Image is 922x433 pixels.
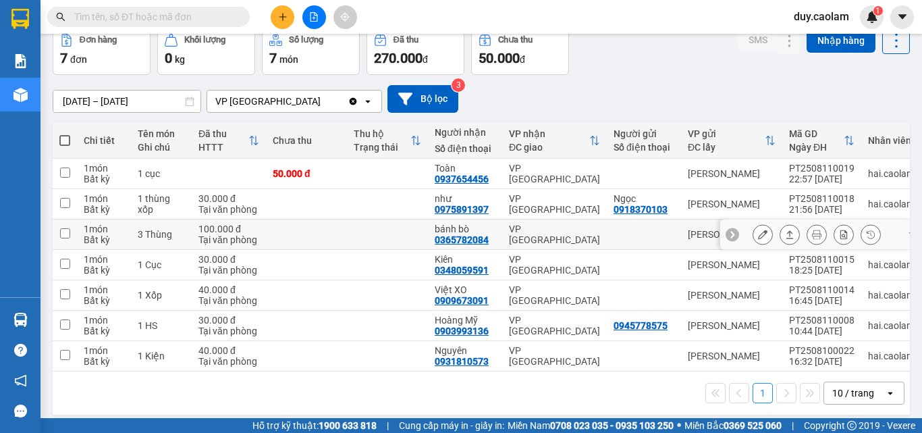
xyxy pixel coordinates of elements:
[138,128,185,139] div: Tên món
[138,168,185,179] div: 1 cục
[333,5,357,29] button: aim
[198,234,259,245] div: Tại văn phòng
[84,193,124,204] div: 1 món
[13,313,28,327] img: warehouse-icon
[847,421,857,430] span: copyright
[688,128,765,139] div: VP gửi
[509,284,600,306] div: VP [GEOGRAPHIC_DATA]
[509,128,589,139] div: VP nhận
[367,26,464,75] button: Đã thu270.000đ
[80,35,117,45] div: Đơn hàng
[435,234,489,245] div: 0365782084
[614,193,674,204] div: Ngọc
[868,320,915,331] div: hai.caolam
[14,374,27,387] span: notification
[198,295,259,306] div: Tại văn phòng
[688,259,776,270] div: [PERSON_NAME]
[74,9,234,24] input: Tìm tên, số ĐT hoặc mã đơn
[688,168,776,179] div: [PERSON_NAME]
[14,344,27,357] span: question-circle
[198,193,259,204] div: 30.000 đ
[347,123,428,159] th: Toggle SortBy
[84,284,124,295] div: 1 món
[138,259,185,270] div: 1 Cục
[832,386,874,400] div: 10 / trang
[789,163,855,174] div: PT2508110019
[362,96,373,107] svg: open
[262,26,360,75] button: Số lượng7món
[435,254,495,265] div: Kiên
[890,5,914,29] button: caret-down
[60,50,67,66] span: 7
[868,168,915,179] div: hai.caolam
[84,295,124,306] div: Bất kỳ
[753,383,773,403] button: 1
[688,142,765,153] div: ĐC lấy
[509,163,600,184] div: VP [GEOGRAPHIC_DATA]
[435,315,495,326] div: Hoàng Mỹ
[309,12,319,22] span: file-add
[348,96,358,107] svg: Clear value
[138,142,185,153] div: Ghi chú
[783,8,860,25] span: duy.caolam
[387,418,389,433] span: |
[273,168,340,179] div: 50.000 đ
[435,356,489,367] div: 0931810573
[138,290,185,301] div: 1 Xốp
[322,95,323,108] input: Selected VP Sài Gòn.
[452,78,465,92] sup: 3
[868,199,915,209] div: hai.caolam
[84,204,124,215] div: Bất kỳ
[614,204,668,215] div: 0918370103
[896,11,909,23] span: caret-down
[70,54,87,65] span: đơn
[198,128,248,139] div: Đã thu
[716,199,788,220] div: Sửa đơn hàng
[435,326,489,336] div: 0903993136
[479,50,520,66] span: 50.000
[789,356,855,367] div: 16:32 [DATE]
[273,135,340,146] div: Chưa thu
[688,199,776,209] div: [PERSON_NAME]
[53,91,200,112] input: Select a date range.
[614,128,674,139] div: Người gửi
[157,26,255,75] button: Khối lượng0kg
[435,163,495,174] div: Toàn
[866,11,878,23] img: icon-new-feature
[782,123,861,159] th: Toggle SortBy
[354,142,410,153] div: Trạng thái
[471,26,569,75] button: Chưa thu50.000đ
[198,254,259,265] div: 30.000 đ
[84,135,124,146] div: Chi tiết
[302,5,326,29] button: file-add
[184,35,225,45] div: Khối lượng
[198,326,259,336] div: Tại văn phòng
[138,229,185,240] div: 3 Thùng
[509,315,600,336] div: VP [GEOGRAPHIC_DATA]
[550,420,674,431] strong: 0708 023 035 - 0935 103 250
[789,128,844,139] div: Mã GD
[435,224,495,234] div: bánh bò
[789,284,855,295] div: PT2508110014
[84,326,124,336] div: Bất kỳ
[435,193,495,204] div: như
[789,142,844,153] div: Ngày ĐH
[252,418,377,433] span: Hỗ trợ kỹ thuật:
[435,265,489,276] div: 0348059591
[175,54,185,65] span: kg
[875,6,880,16] span: 1
[614,142,674,153] div: Số điện thoại
[11,9,29,29] img: logo-vxr
[688,351,776,361] div: [PERSON_NAME]
[53,26,151,75] button: Đơn hàng7đơn
[340,12,350,22] span: aim
[789,345,855,356] div: PT2508100022
[509,254,600,276] div: VP [GEOGRAPHIC_DATA]
[688,229,776,240] div: [PERSON_NAME]
[279,54,298,65] span: món
[509,142,589,153] div: ĐC giao
[192,123,266,159] th: Toggle SortBy
[677,423,681,428] span: ⚪️
[354,128,410,139] div: Thu hộ
[807,28,875,53] button: Nhập hàng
